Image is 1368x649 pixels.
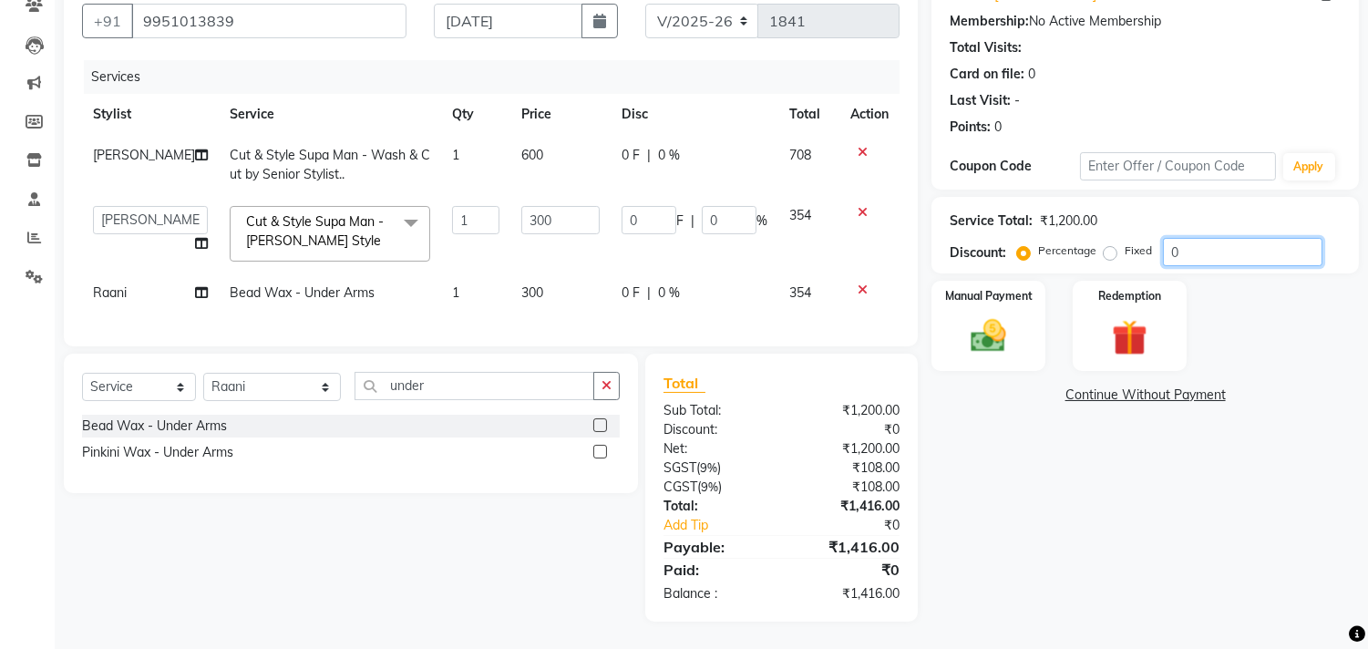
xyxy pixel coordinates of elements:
span: 354 [789,284,811,301]
a: Continue Without Payment [935,386,1355,405]
div: ₹1,200.00 [782,401,914,420]
div: Discount: [950,243,1006,263]
div: ₹1,200.00 [1040,211,1097,231]
div: No Active Membership [950,12,1341,31]
img: _gift.svg [1101,315,1158,360]
label: Fixed [1125,242,1152,259]
span: SGST [663,459,696,476]
a: Add Tip [650,516,804,535]
div: ( ) [650,478,782,497]
span: CGST [663,479,697,495]
label: Manual Payment [945,288,1033,304]
span: | [647,146,651,165]
span: Raani [93,284,127,301]
span: F [676,211,684,231]
label: Percentage [1038,242,1096,259]
span: 9% [701,479,718,494]
div: ₹0 [782,420,914,439]
span: 0 % [658,146,680,165]
span: 300 [521,284,543,301]
input: Search or Scan [355,372,594,400]
div: Last Visit: [950,91,1011,110]
div: Services [84,60,913,94]
button: +91 [82,4,133,38]
input: Enter Offer / Coupon Code [1080,152,1275,180]
div: Balance : [650,584,782,603]
th: Action [839,94,900,135]
th: Total [778,94,839,135]
span: 708 [789,147,811,163]
div: Membership: [950,12,1029,31]
label: Redemption [1098,288,1161,304]
th: Price [510,94,611,135]
div: ₹1,416.00 [782,497,914,516]
div: Payable: [650,536,782,558]
span: [PERSON_NAME] [93,147,195,163]
span: 1 [452,284,459,301]
div: Service Total: [950,211,1033,231]
div: ₹0 [804,516,914,535]
span: | [647,283,651,303]
span: 9% [700,460,717,475]
div: Pinkini Wax - Under Arms [82,443,233,462]
div: ₹1,416.00 [782,536,914,558]
div: - [1014,91,1020,110]
div: ₹108.00 [782,478,914,497]
th: Service [219,94,441,135]
div: ₹1,416.00 [782,584,914,603]
span: Bead Wax - Under Arms [230,284,375,301]
img: _cash.svg [960,315,1017,356]
span: 0 F [622,146,640,165]
div: Points: [950,118,991,137]
input: Search by Name/Mobile/Email/Code [131,4,406,38]
div: ( ) [650,458,782,478]
div: Sub Total: [650,401,782,420]
span: % [756,211,767,231]
div: Paid: [650,559,782,581]
div: 0 [994,118,1002,137]
a: x [381,232,389,249]
div: Coupon Code [950,157,1080,176]
div: Total Visits: [950,38,1022,57]
span: 600 [521,147,543,163]
span: | [691,211,694,231]
span: 354 [789,207,811,223]
button: Apply [1283,153,1335,180]
div: ₹0 [782,559,914,581]
span: 1 [452,147,459,163]
div: ₹108.00 [782,458,914,478]
span: 0 % [658,283,680,303]
th: Qty [441,94,510,135]
span: Total [663,374,705,393]
div: Discount: [650,420,782,439]
span: Cut & Style Supa Man - Wash & Cut by Senior Stylist.. [230,147,430,182]
th: Stylist [82,94,219,135]
div: 0 [1028,65,1035,84]
div: Card on file: [950,65,1024,84]
div: Net: [650,439,782,458]
div: Total: [650,497,782,516]
div: Bead Wax - Under Arms [82,417,227,436]
span: 0 F [622,283,640,303]
span: Cut & Style Supa Man - [PERSON_NAME] Style [246,213,384,249]
div: ₹1,200.00 [782,439,914,458]
th: Disc [611,94,778,135]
